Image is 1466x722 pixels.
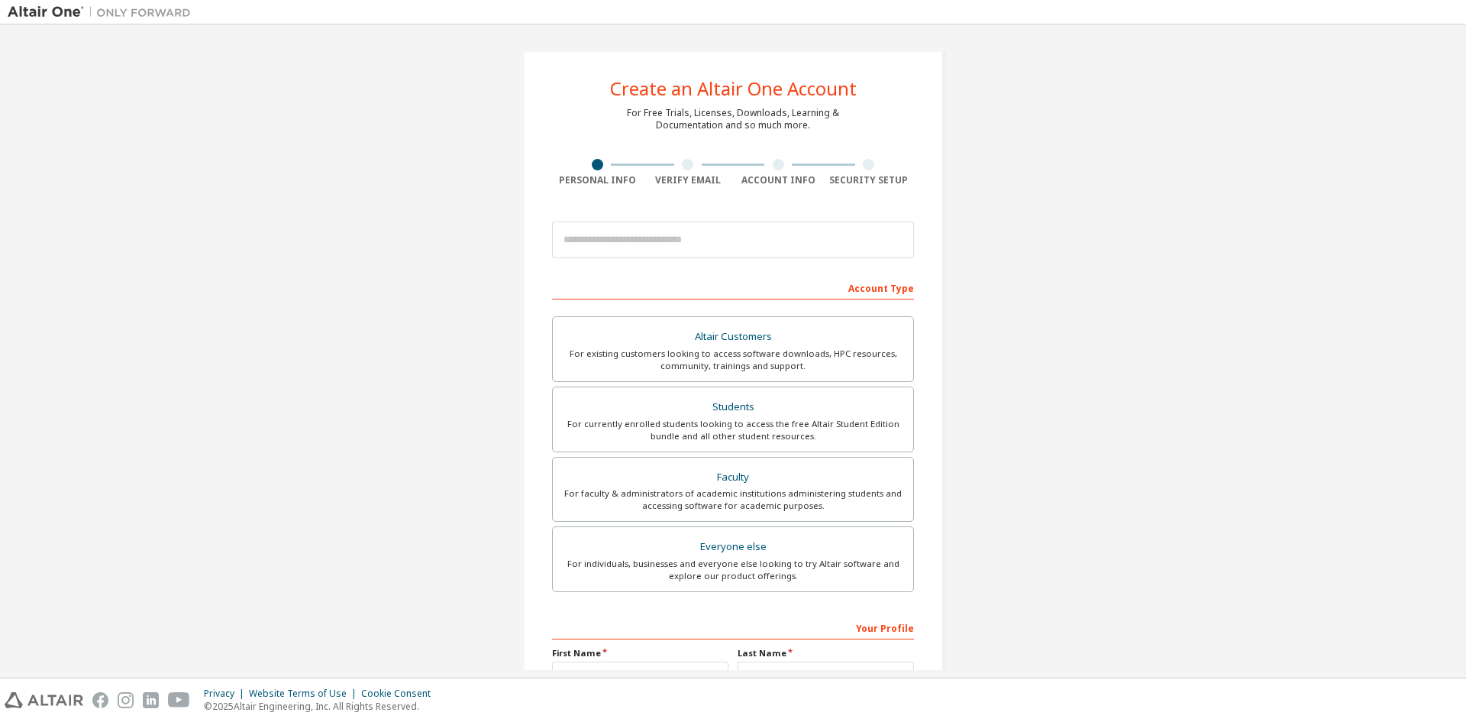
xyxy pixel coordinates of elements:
[118,692,134,708] img: instagram.svg
[562,487,904,512] div: For faculty & administrators of academic institutions administering students and accessing softwa...
[562,467,904,488] div: Faculty
[562,418,904,442] div: For currently enrolled students looking to access the free Altair Student Edition bundle and all ...
[610,79,857,98] div: Create an Altair One Account
[824,174,915,186] div: Security Setup
[552,615,914,639] div: Your Profile
[8,5,199,20] img: Altair One
[738,647,914,659] label: Last Name
[92,692,108,708] img: facebook.svg
[562,348,904,372] div: For existing customers looking to access software downloads, HPC resources, community, trainings ...
[552,174,643,186] div: Personal Info
[249,688,361,700] div: Website Terms of Use
[204,688,249,700] div: Privacy
[562,536,904,558] div: Everyone else
[562,558,904,582] div: For individuals, businesses and everyone else looking to try Altair software and explore our prod...
[627,107,839,131] div: For Free Trials, Licenses, Downloads, Learning & Documentation and so much more.
[168,692,190,708] img: youtube.svg
[733,174,824,186] div: Account Info
[562,326,904,348] div: Altair Customers
[643,174,734,186] div: Verify Email
[143,692,159,708] img: linkedin.svg
[552,647,728,659] label: First Name
[361,688,440,700] div: Cookie Consent
[552,275,914,299] div: Account Type
[204,700,440,713] p: © 2025 Altair Engineering, Inc. All Rights Reserved.
[5,692,83,708] img: altair_logo.svg
[562,397,904,418] div: Students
